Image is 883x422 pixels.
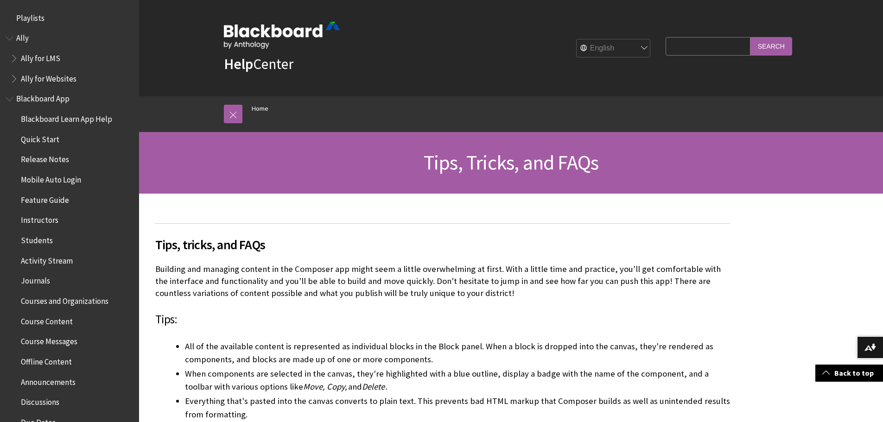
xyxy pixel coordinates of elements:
span: Course Messages [21,334,77,346]
span: Release Notes [21,152,69,164]
span: Ally [16,31,29,43]
span: Ally for LMS [21,50,60,63]
span: Instructors [21,213,58,225]
strong: Help [224,55,253,73]
select: Site Language Selector [577,39,651,58]
li: When components are selected in the canvas, they're highlighted with a blue outline, display a ba... [185,367,730,393]
img: Blackboard by Anthology [224,22,340,49]
span: Announcements [21,374,76,387]
a: Home [252,103,268,114]
nav: Book outline for Anthology Ally Help [6,31,133,87]
span: Ally for Websites [21,71,76,83]
span: Mobile Auto Login [21,172,81,184]
li: Everything that's pasted into the canvas converts to plain text. This prevents bad HTML markup th... [185,395,730,421]
span: Feature Guide [21,192,69,205]
li: All of the available content is represented as individual blocks in the Block panel. When a block... [185,340,730,366]
span: Delete [362,381,385,392]
span: Discussions [21,394,59,407]
span: Playlists [16,10,44,23]
span: Blackboard Learn App Help [21,111,112,124]
span: Courses and Organizations [21,293,108,306]
span: Quick Start [21,132,59,144]
a: HelpCenter [224,55,293,73]
input: Search [750,37,792,55]
span: Move, Copy, [303,381,347,392]
h2: Tips, tricks, and FAQs [155,223,730,254]
span: Offline Content [21,354,72,366]
p: Building and managing content in the Composer app might seem a little overwhelming at first. With... [155,263,730,300]
span: Activity Stream [21,253,73,265]
span: Course Content [21,314,73,326]
span: Students [21,233,53,245]
span: Journals [21,273,50,286]
span: Tips, Tricks, and FAQs [424,150,598,175]
a: Back to top [815,365,883,382]
h3: Tips: [155,311,730,328]
nav: Book outline for Playlists [6,10,133,26]
span: Blackboard App [16,91,70,104]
